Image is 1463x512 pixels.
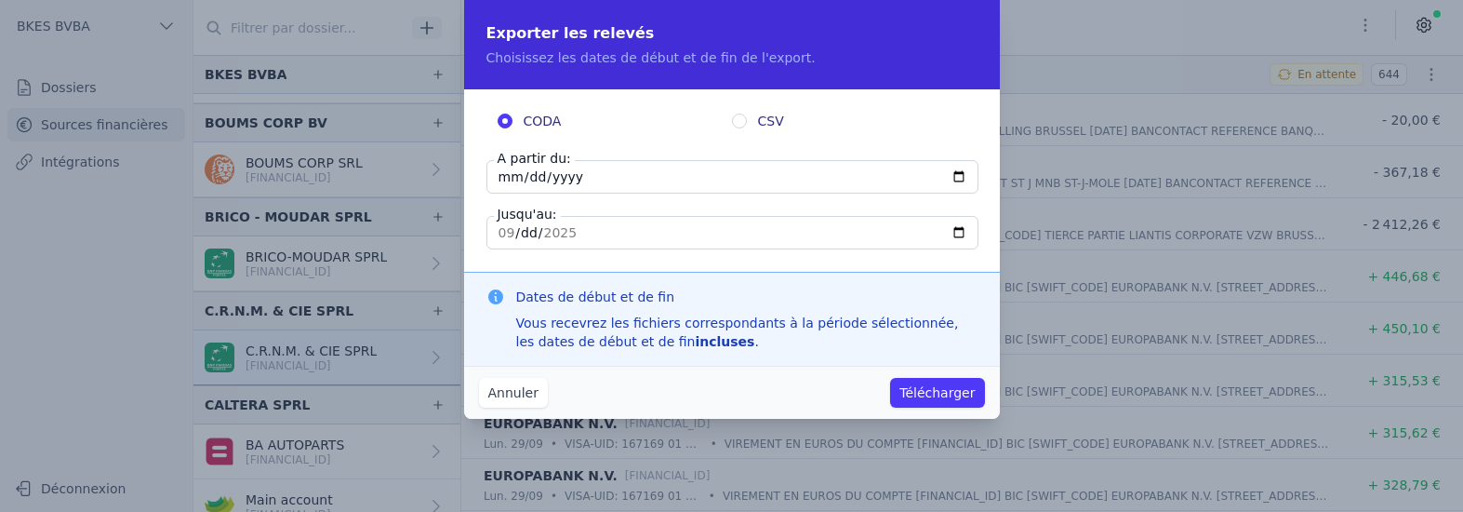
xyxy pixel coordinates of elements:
[494,149,575,168] label: A partir du:
[524,112,562,130] span: CODA
[498,112,732,130] label: CODA
[486,48,978,67] p: Choisissez les dates de début et de fin de l'export.
[732,114,747,128] input: CSV
[890,378,984,408] button: Télécharger
[486,22,978,45] h2: Exporter les relevés
[494,205,561,223] label: Jusqu'au:
[758,112,784,130] span: CSV
[498,114,512,128] input: CODA
[516,314,978,351] div: Vous recevrez les fichiers correspondants à la période sélectionnée, les dates de début et de fin .
[695,334,754,349] strong: incluses
[479,378,548,408] button: Annuler
[516,288,978,306] h3: Dates de début et de fin
[732,112,966,130] label: CSV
